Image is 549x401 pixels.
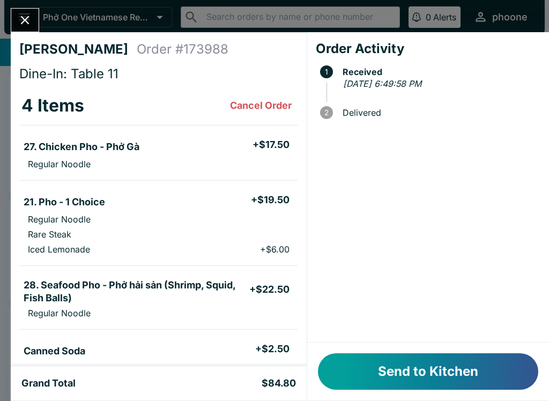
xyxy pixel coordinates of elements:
[11,9,39,32] button: Close
[28,214,91,225] p: Regular Noodle
[28,159,91,169] p: Regular Noodle
[24,140,139,153] h5: 27. Chicken Pho - Phở Gà
[28,308,91,318] p: Regular Noodle
[249,283,290,296] h5: + $22.50
[337,108,540,117] span: Delivered
[251,194,290,206] h5: + $19.50
[324,108,329,117] text: 2
[21,377,76,390] h5: Grand Total
[343,78,421,89] em: [DATE] 6:49:58 PM
[24,279,249,305] h5: 28. Seafood Pho - Phở hải sản (Shrimp, Squid, Fish Balls)
[19,41,137,57] h4: [PERSON_NAME]
[318,353,538,390] button: Send to Kitchen
[325,68,328,76] text: 1
[262,377,296,390] h5: $84.80
[226,95,296,116] button: Cancel Order
[19,66,118,81] span: Dine-In: Table 11
[255,343,290,355] h5: + $2.50
[28,365,82,376] p: * Diet Coke
[28,244,90,255] p: Iced Lemonade
[19,86,298,389] table: orders table
[28,229,71,240] p: Rare Steak
[24,196,105,209] h5: 21. Pho - 1 Choice
[24,345,85,358] h5: Canned Soda
[137,41,228,57] h4: Order # 173988
[21,95,84,116] h3: 4 Items
[260,244,290,255] p: + $6.00
[337,67,540,77] span: Received
[253,138,290,151] h5: + $17.50
[316,41,540,57] h4: Order Activity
